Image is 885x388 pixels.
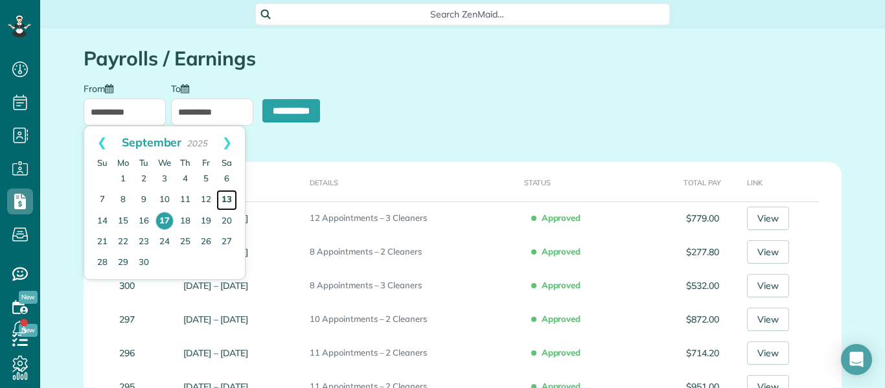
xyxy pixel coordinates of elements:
[113,190,133,211] a: 8
[305,269,518,302] td: 8 Appointments – 3 Cleaners
[113,232,133,253] a: 22
[113,211,133,232] a: 15
[122,135,182,149] span: September
[209,126,245,159] a: Next
[640,302,724,336] td: $872.00
[133,253,154,273] a: 30
[196,211,216,232] a: 19
[640,269,724,302] td: $532.00
[747,240,789,264] a: View
[305,201,518,235] td: 12 Appointments – 3 Cleaners
[117,157,129,168] span: Monday
[724,162,842,201] th: Link
[92,190,113,211] a: 7
[155,212,174,230] a: 17
[534,274,586,296] span: Approved
[747,207,789,230] a: View
[640,162,724,201] th: Total Pay
[305,302,518,336] td: 10 Appointments – 2 Cleaners
[216,190,237,211] a: 13
[19,291,38,304] span: New
[171,82,196,93] label: To
[175,232,196,253] a: 25
[84,269,178,302] td: 300
[216,169,237,190] a: 6
[133,232,154,253] a: 23
[84,126,120,159] a: Prev
[183,280,248,291] a: [DATE] – [DATE]
[747,274,789,297] a: View
[196,190,216,211] a: 12
[92,253,113,273] a: 28
[84,48,842,69] h1: Payrolls / Earnings
[97,157,108,168] span: Sunday
[154,169,175,190] a: 3
[305,235,518,269] td: 8 Appointments – 2 Cleaners
[154,190,175,211] a: 10
[519,162,640,201] th: Status
[640,336,724,370] td: $714.20
[187,138,207,148] span: 2025
[84,82,120,93] label: From
[534,308,586,330] span: Approved
[84,302,178,336] td: 297
[175,169,196,190] a: 4
[113,253,133,273] a: 29
[133,190,154,211] a: 9
[113,169,133,190] a: 1
[196,232,216,253] a: 26
[305,336,518,370] td: 11 Appointments – 2 Cleaners
[183,314,248,325] a: [DATE] – [DATE]
[84,336,178,370] td: 296
[175,190,196,211] a: 11
[196,169,216,190] a: 5
[175,211,196,232] a: 18
[841,344,872,375] div: Open Intercom Messenger
[534,341,586,363] span: Approved
[640,201,724,235] td: $779.00
[222,157,232,168] span: Saturday
[747,308,789,331] a: View
[158,157,171,168] span: Wednesday
[92,232,113,253] a: 21
[216,232,237,253] a: 27
[216,211,237,232] a: 20
[183,347,248,359] a: [DATE] – [DATE]
[139,157,149,168] span: Tuesday
[154,232,175,253] a: 24
[305,162,518,201] th: Details
[133,211,154,232] a: 16
[180,157,190,168] span: Thursday
[534,240,586,262] span: Approved
[534,207,586,229] span: Approved
[133,169,154,190] a: 2
[747,341,789,365] a: View
[92,211,113,232] a: 14
[640,235,724,269] td: $277.80
[202,157,210,168] span: Friday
